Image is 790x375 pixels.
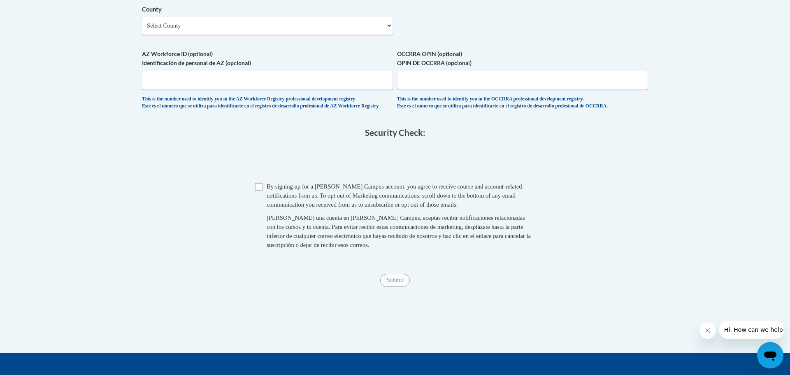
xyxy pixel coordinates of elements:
label: OCCRRA OPIN (optional) OPIN DE OCCRRA (opcional) [397,49,648,68]
span: Security Check: [365,127,425,137]
span: By signing up for a [PERSON_NAME] Campus account, you agree to receive course and account-related... [267,183,522,208]
label: County [142,5,393,14]
label: AZ Workforce ID (optional) Identificación de personal de AZ (opcional) [142,49,393,68]
iframe: Close message [699,322,716,339]
input: Submit [380,274,410,287]
iframe: Message from company [719,321,783,339]
div: This is the number used to identify you in the AZ Workforce Registry professional development reg... [142,96,393,109]
span: Hi. How can we help? [5,6,67,12]
iframe: reCAPTCHA [332,146,458,178]
iframe: Button to launch messaging window [757,342,783,368]
div: This is the number used to identify you in the OCCRRA professional development registry. Este es ... [397,96,648,109]
span: [PERSON_NAME] una cuenta en [PERSON_NAME] Campus, aceptas recibir notificaciones relacionadas con... [267,214,531,248]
